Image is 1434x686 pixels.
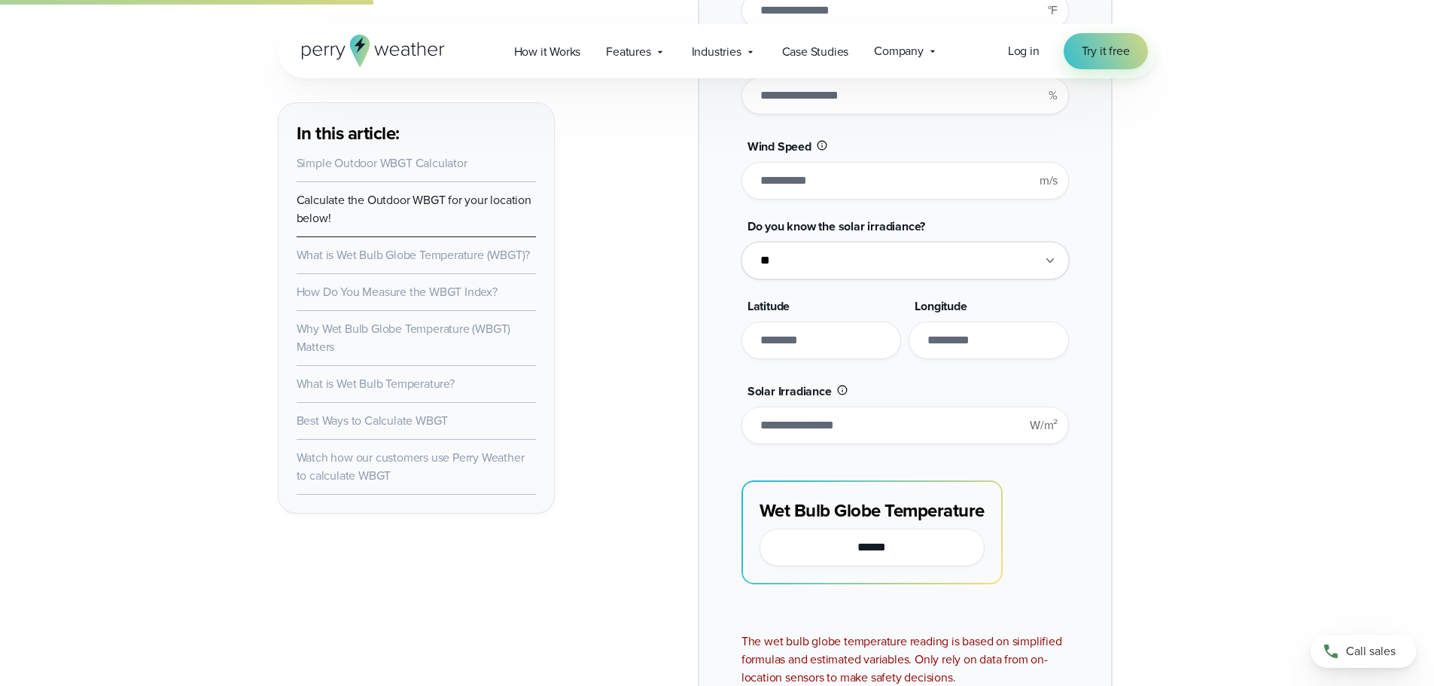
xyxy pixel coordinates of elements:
span: Longitude [915,297,967,315]
a: Calculate the Outdoor WBGT for your location below! [297,191,531,227]
a: How Do You Measure the WBGT Index? [297,283,498,300]
a: What is Wet Bulb Globe Temperature (WBGT)? [297,246,531,264]
a: Case Studies [769,36,862,67]
a: What is Wet Bulb Temperature? [297,375,455,392]
span: Industries [692,43,741,61]
span: Features [606,43,650,61]
span: Case Studies [782,43,849,61]
span: How it Works [514,43,581,61]
a: How it Works [501,36,594,67]
a: Best Ways to Calculate WBGT [297,412,449,429]
a: Simple Outdoor WBGT Calculator [297,154,467,172]
span: Do you know the solar irradiance? [747,218,925,235]
span: Wind Speed [747,138,811,155]
h3: In this article: [297,121,536,145]
a: Log in [1008,42,1040,60]
a: Call sales [1311,635,1416,668]
span: Company [874,42,924,60]
span: Call sales [1346,642,1396,660]
a: Try it free [1064,33,1148,69]
span: Latitude [747,297,790,315]
a: Watch how our customers use Perry Weather to calculate WBGT [297,449,525,484]
a: Why Wet Bulb Globe Temperature (WBGT) Matters [297,320,511,355]
span: Try it free [1082,42,1130,60]
span: Solar Irradiance [747,383,832,400]
span: Log in [1008,42,1040,59]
